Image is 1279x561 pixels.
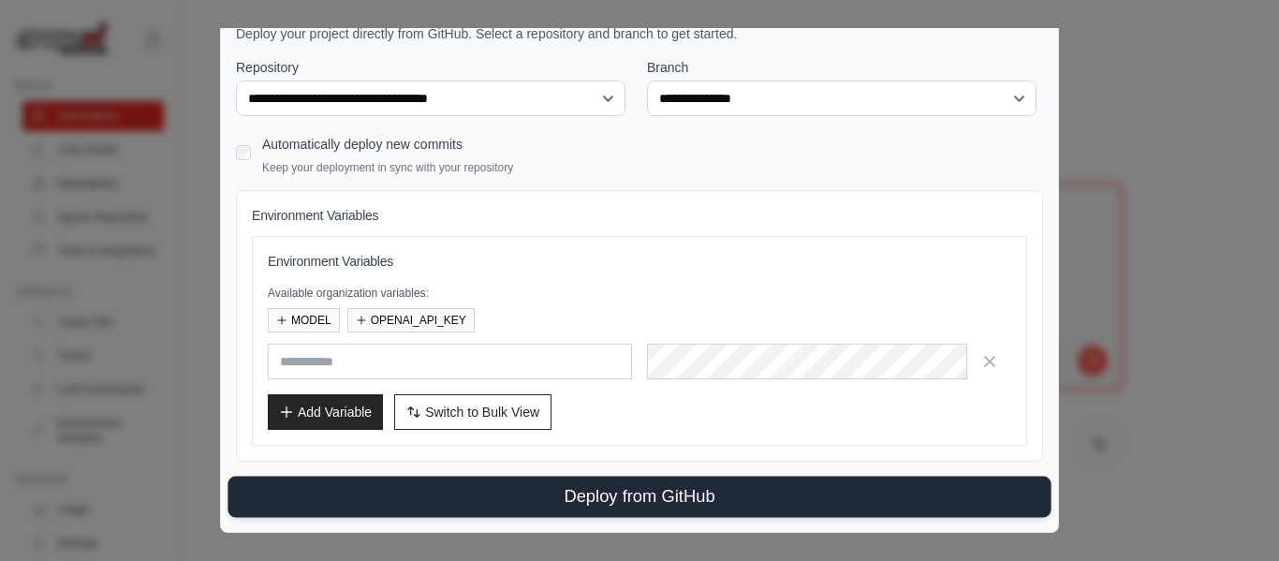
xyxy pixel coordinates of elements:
iframe: Chat Widget [1185,471,1279,561]
span: Switch to Bulk View [425,403,539,421]
h3: Environment Variables [268,252,1011,271]
label: Automatically deploy new commits [262,137,463,152]
button: Switch to Bulk View [394,394,551,430]
button: Deploy from GitHub [228,477,1051,518]
label: Branch [647,58,1043,77]
p: Deploy your project directly from GitHub. Select a repository and branch to get started. [236,24,1043,43]
label: Repository [236,58,632,77]
p: Available organization variables: [268,286,1011,301]
button: Add Variable [268,394,383,430]
div: Widget de chat [1185,471,1279,561]
button: MODEL [268,308,340,332]
button: OPENAI_API_KEY [347,308,475,332]
h4: Environment Variables [252,206,1027,225]
p: Keep your deployment in sync with your repository [262,160,513,175]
